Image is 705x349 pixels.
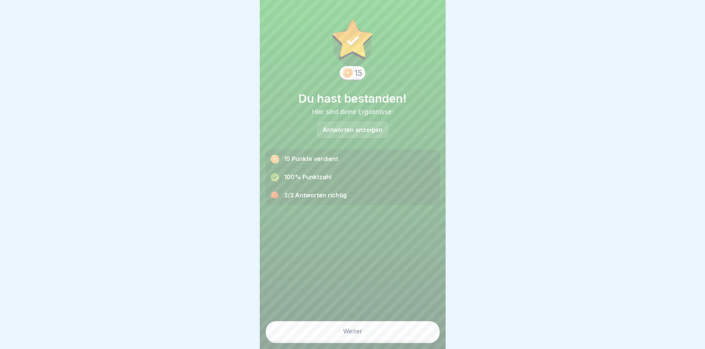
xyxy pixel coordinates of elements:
[266,187,439,204] div: 3/3 Antworten richtig
[266,91,440,105] h1: Du hast bestanden!
[266,108,440,116] div: Hier sind deine Ergebnisse:
[266,150,439,168] div: 15 Punkte verdient
[323,127,382,133] p: Antworten anzeigen
[343,328,362,335] div: Weiter
[266,321,440,341] button: Weiter
[266,168,439,187] div: 100% Punktzahl
[355,68,362,78] div: 15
